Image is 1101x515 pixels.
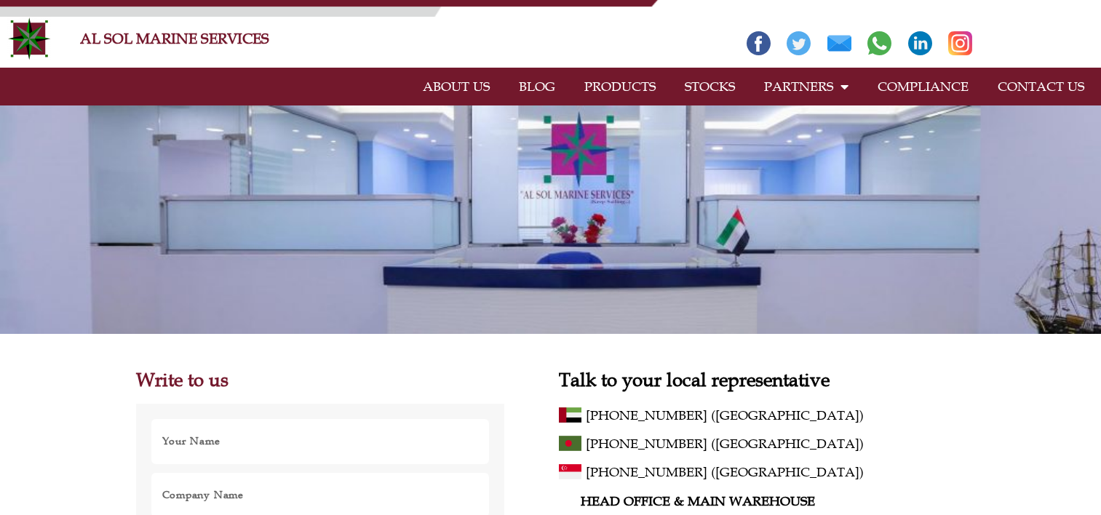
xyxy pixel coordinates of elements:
[586,460,864,484] span: [PHONE_NUMBER] ([GEOGRAPHIC_DATA])
[570,70,670,103] a: PRODUCTS
[559,370,965,389] h2: Talk to your local representative
[504,70,570,103] a: BLOG
[151,418,490,464] input: Your Name
[7,17,51,60] img: Alsolmarine-logo
[586,404,965,427] a: [PHONE_NUMBER] ([GEOGRAPHIC_DATA])
[670,70,750,103] a: STOCKS
[586,432,864,455] span: [PHONE_NUMBER] ([GEOGRAPHIC_DATA])
[983,70,1099,103] a: CONTACT US
[586,404,864,427] span: [PHONE_NUMBER] ([GEOGRAPHIC_DATA])
[80,30,269,47] a: AL SOL MARINE SERVICES
[586,432,965,455] a: [PHONE_NUMBER] ([GEOGRAPHIC_DATA])
[136,370,505,389] h2: Write to us
[750,70,863,103] a: PARTNERS
[863,70,983,103] a: COMPLIANCE
[586,460,965,484] a: [PHONE_NUMBER] ([GEOGRAPHIC_DATA])
[581,493,815,509] strong: HEAD OFFICE & MAIN WAREHOUSE
[408,70,504,103] a: ABOUT US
